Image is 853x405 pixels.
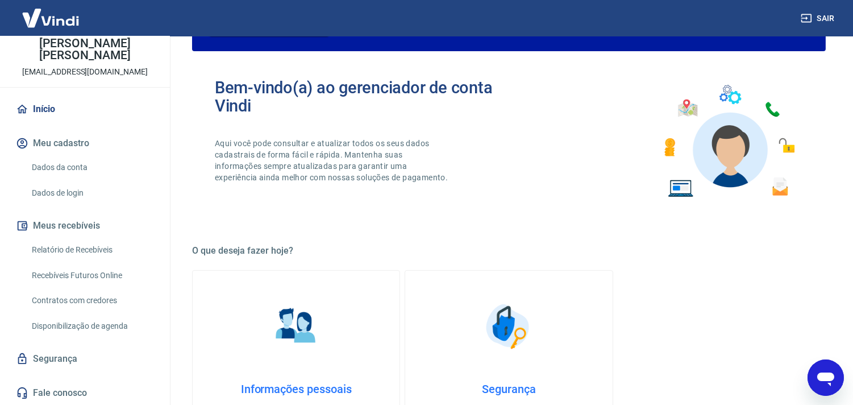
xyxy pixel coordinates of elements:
a: Contratos com credores [27,289,156,312]
button: Meus recebíveis [14,213,156,238]
a: Relatório de Recebíveis [27,238,156,262]
a: Disponibilização de agenda [27,315,156,338]
img: Informações pessoais [268,298,324,355]
iframe: Botão para abrir a janela de mensagens [808,359,844,396]
a: Dados da conta [27,156,156,179]
button: Meu cadastro [14,131,156,156]
h4: Informações pessoais [211,382,381,396]
a: Segurança [14,346,156,371]
a: Início [14,97,156,122]
img: Vindi [14,1,88,35]
h2: Bem-vindo(a) ao gerenciador de conta Vindi [215,78,509,115]
a: Recebíveis Futuros Online [27,264,156,287]
p: [PERSON_NAME] [PERSON_NAME] [9,38,161,61]
h5: O que deseja fazer hoje? [192,245,826,257]
img: Segurança [480,298,537,355]
a: Dados de login [27,181,156,205]
h4: Segurança [423,382,594,396]
img: Imagem de um avatar masculino com diversos icones exemplificando as funcionalidades do gerenciado... [654,78,803,204]
p: [EMAIL_ADDRESS][DOMAIN_NAME] [22,66,148,78]
p: Aqui você pode consultar e atualizar todos os seus dados cadastrais de forma fácil e rápida. Mant... [215,138,450,183]
button: Sair [798,8,839,29]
